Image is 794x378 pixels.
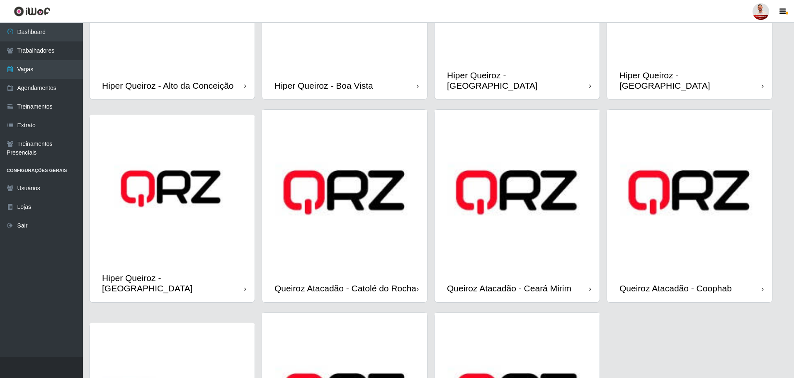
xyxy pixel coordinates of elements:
[274,80,373,91] div: Hiper Queiroz - Boa Vista
[447,70,589,91] div: Hiper Queiroz - [GEOGRAPHIC_DATA]
[262,110,427,275] img: cardImg
[274,283,416,293] div: Queiroz Atacadão - Catolé do Rocha
[14,6,51,17] img: CoreUI Logo
[262,110,427,302] a: Queiroz Atacadão - Catolé do Rocha
[607,110,772,275] img: cardImg
[619,283,732,293] div: Queiroz Atacadão - Coophab
[435,110,600,275] img: cardImg
[447,283,571,293] div: Queiroz Atacadão - Ceará Mirim
[619,70,762,91] div: Hiper Queiroz - [GEOGRAPHIC_DATA]
[102,273,244,293] div: Hiper Queiroz - [GEOGRAPHIC_DATA]
[90,115,255,264] img: cardImg
[435,110,600,302] a: Queiroz Atacadão - Ceará Mirim
[90,115,255,302] a: Hiper Queiroz - [GEOGRAPHIC_DATA]
[102,80,234,91] div: Hiper Queiroz - Alto da Conceição
[607,110,772,302] a: Queiroz Atacadão - Coophab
